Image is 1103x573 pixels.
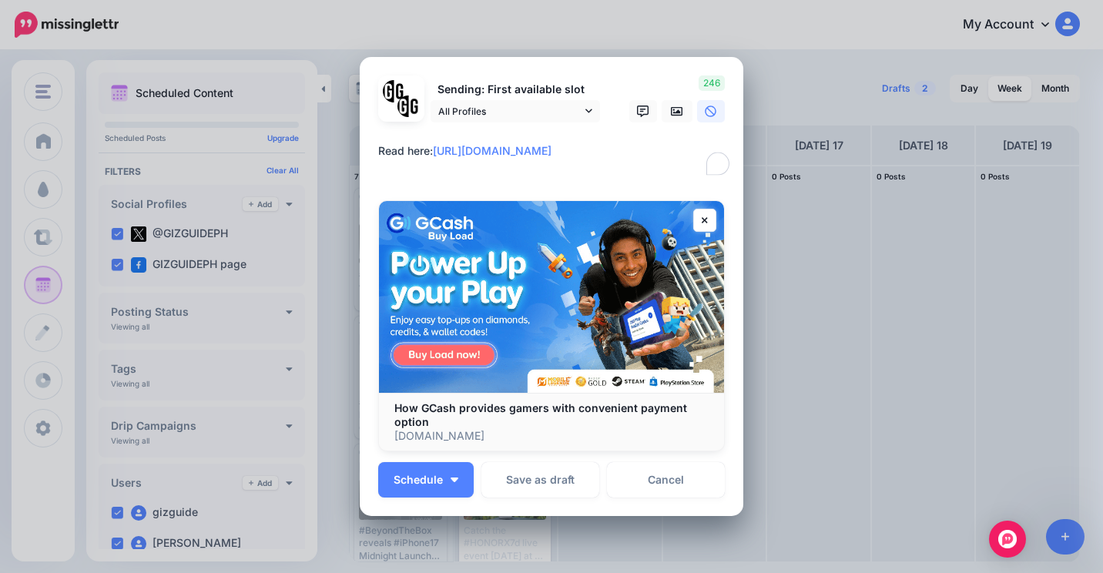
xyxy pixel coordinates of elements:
[431,81,600,99] p: Sending: First available slot
[989,521,1026,558] div: Open Intercom Messenger
[438,103,582,119] span: All Profiles
[383,80,405,102] img: 353459792_649996473822713_4483302954317148903_n-bsa138318.png
[378,462,474,498] button: Schedule
[607,462,725,498] a: Cancel
[451,477,458,482] img: arrow-down-white.png
[394,474,443,485] span: Schedule
[378,142,733,160] div: Read here:
[397,95,420,118] img: JT5sWCfR-79925.png
[481,462,599,498] button: Save as draft
[394,429,709,443] p: [DOMAIN_NAME]
[379,201,724,393] img: How GCash provides gamers with convenient payment option
[699,75,725,91] span: 246
[394,401,687,428] b: How GCash provides gamers with convenient payment option
[378,142,733,179] textarea: To enrich screen reader interactions, please activate Accessibility in Grammarly extension settings
[431,100,600,122] a: All Profiles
